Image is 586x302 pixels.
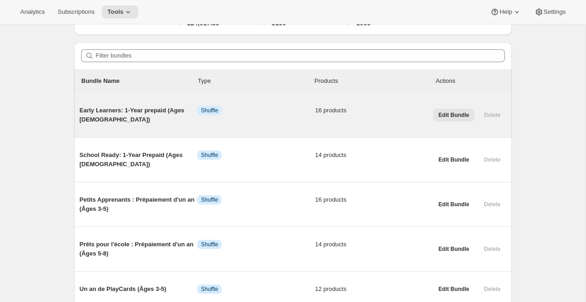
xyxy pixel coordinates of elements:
span: School Ready: 1-Year Prepaid (Ages [DEMOGRAPHIC_DATA]) [80,151,198,169]
button: Subscriptions [52,6,100,18]
input: Filter bundles [96,49,505,62]
p: Bundle Name [82,76,198,86]
span: 16 products [315,106,433,115]
div: Products [315,76,431,86]
button: Edit Bundle [433,198,475,211]
span: Edit Bundle [439,245,469,253]
button: Edit Bundle [433,153,475,166]
button: Help [485,6,527,18]
span: Prêts pour l'école : Prépaiement d'un an (Âges 5-8) [80,240,198,258]
span: Tools [107,8,123,16]
span: Shuffle [201,241,218,248]
span: Shuffle [201,285,218,293]
span: Analytics [20,8,45,16]
span: Help [499,8,512,16]
button: Analytics [15,6,50,18]
span: Un an de PlayCards (Âges 3-5) [80,285,198,294]
button: Edit Bundle [433,243,475,256]
span: Edit Bundle [439,285,469,293]
span: Shuffle [201,107,218,114]
div: Type [198,76,315,86]
button: Tools [102,6,138,18]
span: Edit Bundle [439,156,469,163]
button: Edit Bundle [433,109,475,122]
span: Edit Bundle [439,111,469,119]
span: Shuffle [201,151,218,159]
button: Settings [529,6,571,18]
span: 12 products [315,285,433,294]
span: Edit Bundle [439,201,469,208]
span: Subscriptions [58,8,94,16]
button: Edit Bundle [433,283,475,296]
span: 14 products [315,151,433,160]
span: 14 products [315,240,433,249]
span: Shuffle [201,196,218,203]
span: Settings [544,8,566,16]
span: Early Learners: 1-Year prepaid (Ages [DEMOGRAPHIC_DATA]) [80,106,198,124]
span: 16 products [315,195,433,204]
div: Actions [436,76,504,86]
span: Petits Apprenants : Prépaiement d'un an (Âges 3-5) [80,195,198,214]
